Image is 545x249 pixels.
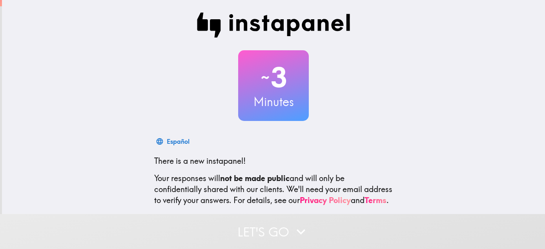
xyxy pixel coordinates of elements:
[365,195,386,205] a: Terms
[260,66,271,89] span: ~
[154,156,246,166] span: There is a new instapanel!
[238,93,309,110] h3: Minutes
[197,13,350,38] img: Instapanel
[220,173,290,183] b: not be made public
[167,136,190,147] div: Español
[154,212,393,234] p: This invite is exclusively for you, please do not share it. Complete it soon because spots are li...
[154,134,193,149] button: Español
[238,61,309,93] h2: 3
[154,173,393,206] p: Your responses will and will only be confidentially shared with our clients. We'll need your emai...
[300,195,351,205] a: Privacy Policy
